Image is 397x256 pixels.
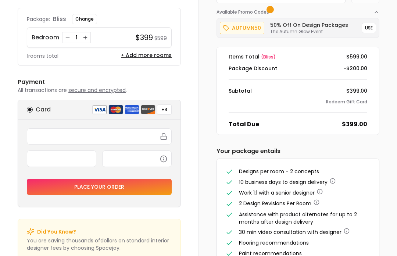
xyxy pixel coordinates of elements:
[229,53,276,60] dt: Items Total
[141,105,155,114] img: discover
[121,51,172,59] button: + Add more rooms
[217,147,379,156] h6: Your package entails
[239,239,309,246] span: Flooring recommendations
[217,15,379,38] div: Available Promo Codes
[229,120,259,129] dt: Total Due
[217,9,271,15] span: Available Promo Codes
[239,200,311,207] span: 2 Design Revisions Per Room
[18,86,181,94] p: All transactions are .
[239,211,357,225] span: Assistance with product alternates for up to 2 months after design delivery
[32,155,92,162] iframe: Secure expiration date input frame
[136,32,153,43] h4: $399
[37,228,76,235] p: Did You Know?
[239,228,341,236] span: 30 min video consultation with designer
[68,86,126,94] span: secure and encrypted
[108,105,123,114] img: mastercard
[232,24,261,32] p: autumn50
[362,23,376,33] button: USE
[107,155,167,162] iframe: Secure CVC input frame
[36,105,51,114] h6: Card
[157,104,172,115] button: +4
[27,179,172,195] button: Place your order
[27,52,58,60] p: 1 rooms total
[229,87,252,95] dt: Subtotal
[343,65,367,72] dd: -$200.00
[261,54,276,60] span: ( bliss )
[32,33,59,42] p: Bedroom
[92,105,107,114] img: visa
[346,87,367,95] dd: $399.00
[342,120,367,129] dd: $399.00
[239,168,319,175] span: Designs per room - 2 concepts
[18,78,181,86] h6: Payment
[72,14,97,24] button: Change
[239,178,328,186] span: 10 business days to design delivery
[27,15,50,23] p: Package:
[154,35,167,42] small: $599
[229,65,277,72] dt: Package Discount
[73,34,80,41] div: 1
[239,189,315,196] span: Work 1:1 with a senior designer
[64,34,71,41] button: Decrease quantity for Bedroom
[217,3,379,15] button: Available Promo Codes
[82,34,89,41] button: Increase quantity for Bedroom
[326,99,367,105] button: Redeem Gift Card
[27,237,172,252] p: You are saving thousands of dollar s on standard interior designer fees by choosing Spacejoy.
[270,29,348,35] p: The Autumn Glow Event
[32,133,167,140] iframe: Secure card number input frame
[270,21,348,29] h6: 50% Off on Design Packages
[125,105,139,114] img: american express
[53,15,66,24] p: bliss
[346,53,367,60] dd: $599.00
